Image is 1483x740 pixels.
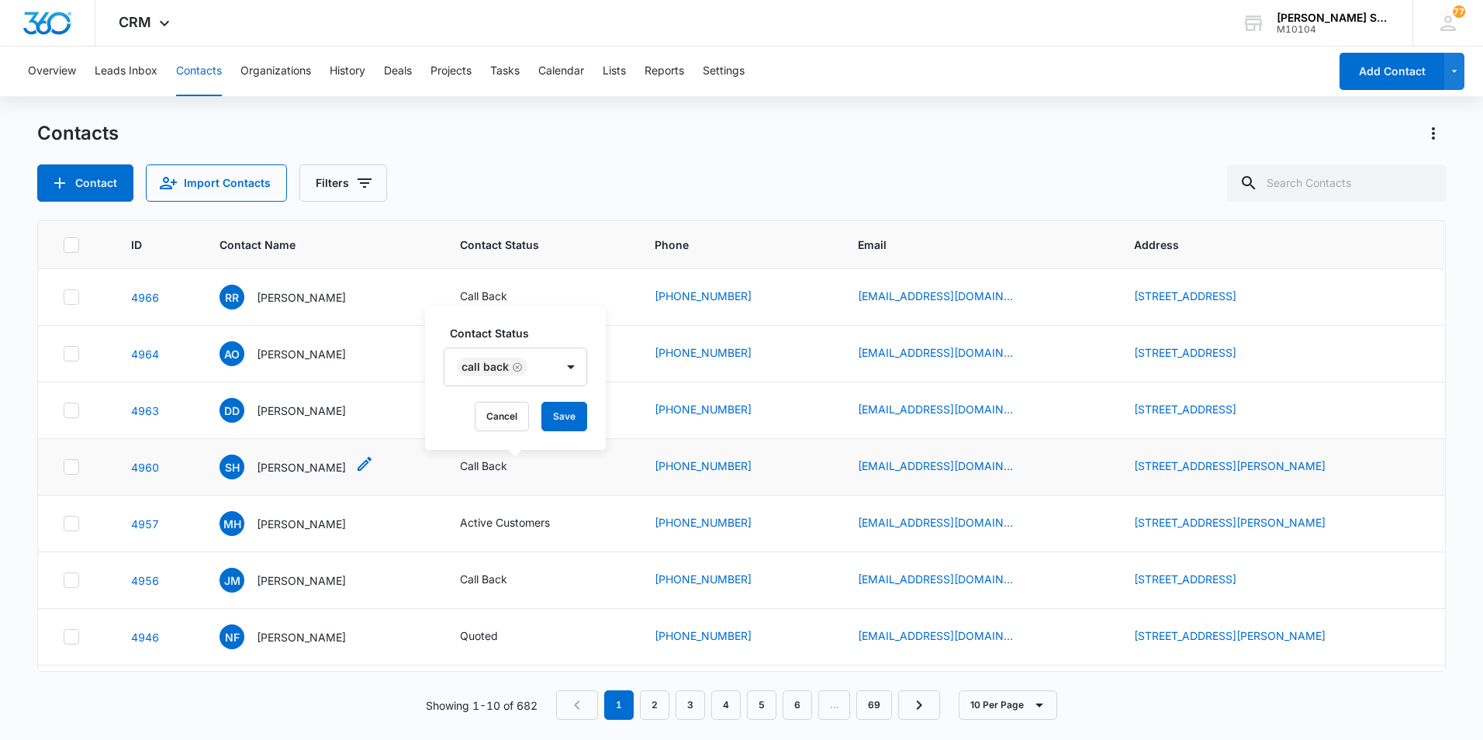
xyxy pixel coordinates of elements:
div: Phone - (708) 878-6189 - Select to Edit Field [655,628,780,646]
a: [PHONE_NUMBER] [655,344,752,361]
span: CRM [119,14,151,30]
a: Page 6 [783,690,812,720]
div: Contact Status - Active Customers - Select to Edit Field [460,514,578,533]
a: Navigate to contact details page for Santosh Hasani [131,461,159,474]
button: Deals [384,47,412,96]
a: [STREET_ADDRESS] [1134,289,1236,303]
button: Import Contacts [146,164,287,202]
a: Page 2 [640,690,669,720]
p: [PERSON_NAME] [257,346,346,362]
div: Phone - (630) 370-9160 - Select to Edit Field [655,571,780,590]
div: Email - rckytp7@yahoo.com - Select to Edit Field [858,401,1041,420]
button: Reports [645,47,684,96]
div: Contact Name - Santosh Hasani - Select to Edit Field [220,455,374,479]
span: MH [220,511,244,536]
button: Projects [430,47,472,96]
a: [EMAIL_ADDRESS][DOMAIN_NAME] [858,401,1013,417]
a: [PHONE_NUMBER] [655,628,752,644]
div: Contact Status - Call Back - Select to Edit Field [460,571,535,590]
a: [EMAIL_ADDRESS][DOMAIN_NAME] [858,628,1013,644]
button: Add Contact [1340,53,1444,90]
div: Address - 901 Commonwealth, Saginaw, TX, 76179 - Select to Edit Field [1134,401,1264,420]
div: notifications count [1453,5,1465,18]
em: 1 [604,690,634,720]
div: Address - 2544 Deer Point Dr, Montgomery, IL, 60538 - Select to Edit Field [1134,628,1353,646]
div: Contact Status - Call Back - Select to Edit Field [460,458,535,476]
a: [EMAIL_ADDRESS][DOMAIN_NAME] [858,571,1013,587]
div: Email - Brttwldrn@aol.com - Select to Edit Field [858,628,1041,646]
span: Phone [655,237,798,253]
button: Overview [28,47,76,96]
span: Address [1134,237,1398,253]
p: [PERSON_NAME] [257,459,346,475]
span: 77 [1453,5,1465,18]
button: Leads Inbox [95,47,157,96]
div: Call Back [460,288,507,304]
button: Organizations [240,47,311,96]
button: Tasks [490,47,520,96]
a: Next Page [898,690,940,720]
span: Email [858,237,1074,253]
div: Contact Status - Quoted - Select to Edit Field [460,628,526,646]
a: [PHONE_NUMBER] [655,514,752,531]
div: Call Back [460,571,507,587]
a: [PHONE_NUMBER] [655,571,752,587]
div: Remove Call Back [509,361,523,372]
span: AO [220,341,244,366]
a: [STREET_ADDRESS][PERSON_NAME] [1134,516,1326,529]
div: Contact Name - Joe Marinello - Select to Edit Field [220,568,374,593]
a: [PHONE_NUMBER] [655,401,752,417]
div: Call Back [460,458,507,474]
button: Add Contact [37,164,133,202]
div: Address - 350 Ash Brook, Sunnyvale, TX, 75182 - Select to Edit Field [1134,344,1264,363]
div: Email - azizodeh636@gmail.com - Select to Edit Field [858,344,1041,363]
div: Email - fargis70@gmail.com - Select to Edit Field [858,514,1041,533]
span: Contact Status [460,237,595,253]
span: SH [220,455,244,479]
a: Page 3 [676,690,705,720]
input: Search Contacts [1227,164,1446,202]
p: [PERSON_NAME] [257,516,346,532]
a: [STREET_ADDRESS][PERSON_NAME] [1134,629,1326,642]
a: [PHONE_NUMBER] [655,458,752,474]
a: Navigate to contact details page for Joe Marinello [131,574,159,587]
div: Email - dog9cat5@aol.com - Select to Edit Field [858,288,1041,306]
button: Lists [603,47,626,96]
p: [PERSON_NAME] [257,403,346,419]
label: Contact Status [450,325,593,341]
div: Active Customers [460,514,550,531]
a: Page 4 [711,690,741,720]
span: JM [220,568,244,593]
a: Navigate to contact details page for Ricky Rowan [131,291,159,304]
div: Phone - (817) 291-7559 - Select to Edit Field [655,401,780,420]
div: Contact Name - Nick Frantz - Select to Edit Field [220,624,374,649]
a: [EMAIL_ADDRESS][DOMAIN_NAME] [858,344,1013,361]
div: Contact Status - Call Back - Select to Edit Field [460,288,535,306]
p: [PERSON_NAME] [257,572,346,589]
p: [PERSON_NAME] [257,629,346,645]
div: Address - 6504 Crooked, Flower Mound, Tx, 75022 - Select to Edit Field [1134,288,1264,306]
button: History [330,47,365,96]
button: Actions [1421,121,1446,146]
span: DD [220,398,244,423]
div: Phone - (925) 683-0014 - Select to Edit Field [655,458,780,476]
nav: Pagination [556,690,940,720]
a: Navigate to contact details page for Margot Hatcher [131,517,159,531]
div: Contact Name - Margot Hatcher - Select to Edit Field [220,511,374,536]
div: Call Back [461,361,509,372]
div: Contact Name - Dabid Deane - Select to Edit Field [220,398,374,423]
div: Contact Name - Ricky Rowan - Select to Edit Field [220,285,374,309]
button: Save [541,402,587,431]
a: [STREET_ADDRESS] [1134,572,1236,586]
a: [EMAIL_ADDRESS][DOMAIN_NAME] [858,514,1013,531]
span: NF [220,624,244,649]
a: [STREET_ADDRESS] [1134,346,1236,359]
span: Contact Name [220,237,400,253]
div: account id [1277,24,1390,35]
a: [STREET_ADDRESS][PERSON_NAME] [1134,459,1326,472]
a: Page 69 [856,690,892,720]
a: Navigate to contact details page for Aziz Odeh [131,348,159,361]
a: Navigate to contact details page for Dabid Deane [131,404,159,417]
div: Phone - (817) 575-7530 - Select to Edit Field [655,514,780,533]
p: Showing 1-10 of 682 [426,697,538,714]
